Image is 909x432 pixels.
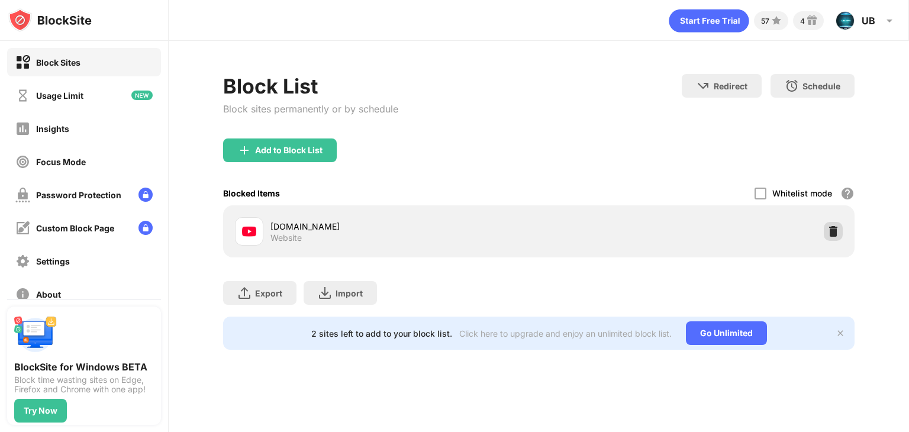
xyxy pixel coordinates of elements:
div: UB [862,15,875,27]
div: Schedule [802,81,840,91]
img: reward-small.svg [805,14,819,28]
div: Import [336,288,363,298]
img: points-small.svg [769,14,784,28]
div: Go Unlimited [686,321,767,345]
div: BlockSite for Windows BETA [14,361,154,373]
div: [DOMAIN_NAME] [270,220,539,233]
img: favicons [242,224,256,238]
img: lock-menu.svg [138,221,153,235]
img: lock-menu.svg [138,188,153,202]
div: 57 [761,17,769,25]
img: focus-off.svg [15,154,30,169]
div: Website [270,233,302,243]
img: settings-off.svg [15,254,30,269]
div: Add to Block List [255,146,323,155]
img: customize-block-page-off.svg [15,221,30,236]
img: ACg8ocKIzzdfMfKVa7DTnkdLcmrwzJxJam0oL3DjgVp9UnKsAIO406vV=s96-c [836,11,855,30]
div: Block List [223,74,398,98]
div: Usage Limit [36,91,83,101]
div: Settings [36,256,70,266]
div: 2 sites left to add to your block list. [311,328,452,338]
div: Block sites permanently or by schedule [223,103,398,115]
img: logo-blocksite.svg [8,8,92,32]
img: insights-off.svg [15,121,30,136]
div: Whitelist mode [772,188,832,198]
div: Insights [36,124,69,134]
img: block-on.svg [15,55,30,70]
img: new-icon.svg [131,91,153,100]
img: push-desktop.svg [14,314,57,356]
div: Blocked Items [223,188,280,198]
div: Block Sites [36,57,80,67]
div: Click here to upgrade and enjoy an unlimited block list. [459,328,672,338]
div: animation [669,9,749,33]
img: password-protection-off.svg [15,188,30,202]
div: About [36,289,61,299]
img: time-usage-off.svg [15,88,30,103]
div: 4 [800,17,805,25]
div: Password Protection [36,190,121,200]
div: Block time wasting sites on Edge, Firefox and Chrome with one app! [14,375,154,394]
div: Export [255,288,282,298]
img: about-off.svg [15,287,30,302]
div: Custom Block Page [36,223,114,233]
div: Focus Mode [36,157,86,167]
div: Redirect [714,81,747,91]
div: Try Now [24,406,57,415]
img: x-button.svg [836,328,845,338]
